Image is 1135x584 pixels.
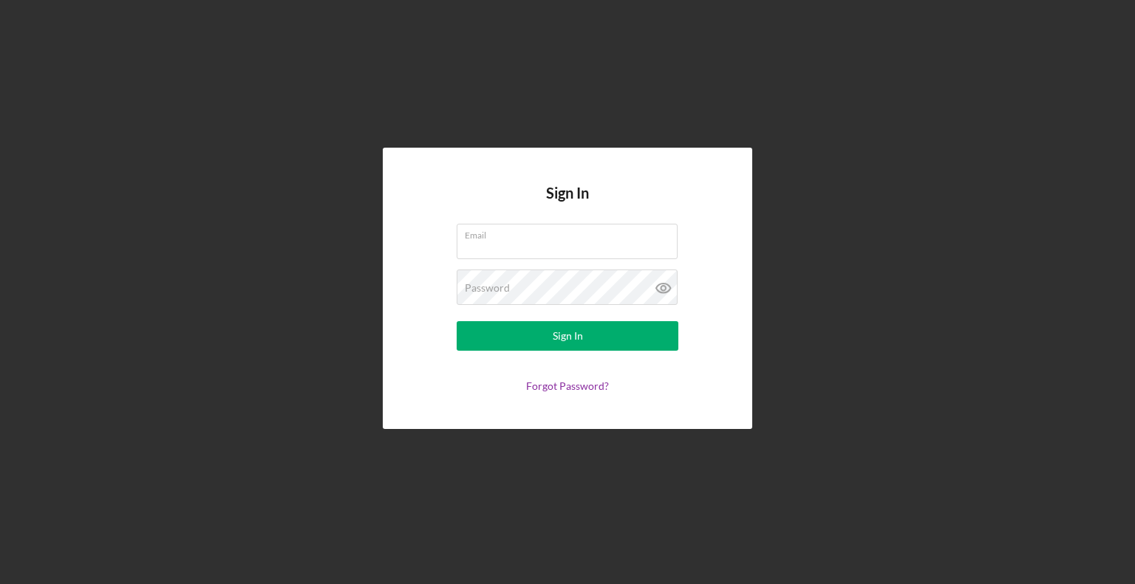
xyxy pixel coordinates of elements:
a: Forgot Password? [526,379,609,392]
button: Sign In [457,321,678,351]
div: Sign In [553,321,583,351]
label: Password [465,282,510,294]
label: Email [465,224,678,241]
h4: Sign In [546,185,589,224]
